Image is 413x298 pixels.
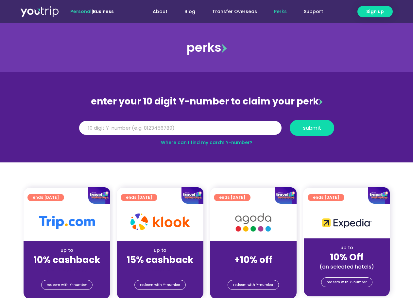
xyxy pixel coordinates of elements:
[122,247,198,254] div: up to
[79,120,334,141] form: Y Number
[309,263,385,270] div: (on selected hotels)
[309,244,385,251] div: up to
[366,8,384,15] span: Sign up
[76,93,337,110] div: enter your 10 digit Y-number to claim your perk
[70,8,114,15] span: |
[295,6,332,18] a: Support
[127,253,194,266] strong: 15% cashback
[234,253,272,266] strong: +10% off
[144,6,176,18] a: About
[215,266,291,273] div: (for stays only)
[357,6,393,17] a: Sign up
[204,6,266,18] a: Transfer Overseas
[290,120,334,136] button: submit
[303,125,321,130] span: submit
[29,247,105,254] div: up to
[41,280,93,290] a: redeem with Y-number
[29,266,105,273] div: (for stays only)
[79,121,282,135] input: 10 digit Y-number (e.g. 8123456789)
[161,139,252,146] a: Where can I find my card’s Y-number?
[47,280,87,289] span: redeem with Y-number
[122,266,198,273] div: (for stays only)
[33,253,100,266] strong: 10% cashback
[70,8,92,15] span: Personal
[233,280,273,289] span: redeem with Y-number
[228,280,279,290] a: redeem with Y-number
[330,251,364,264] strong: 10% Off
[321,277,372,287] a: redeem with Y-number
[140,280,180,289] span: redeem with Y-number
[93,8,114,15] a: Business
[266,6,295,18] a: Perks
[131,6,332,18] nav: Menu
[134,280,186,290] a: redeem with Y-number
[327,278,367,287] span: redeem with Y-number
[247,247,259,253] span: up to
[176,6,204,18] a: Blog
